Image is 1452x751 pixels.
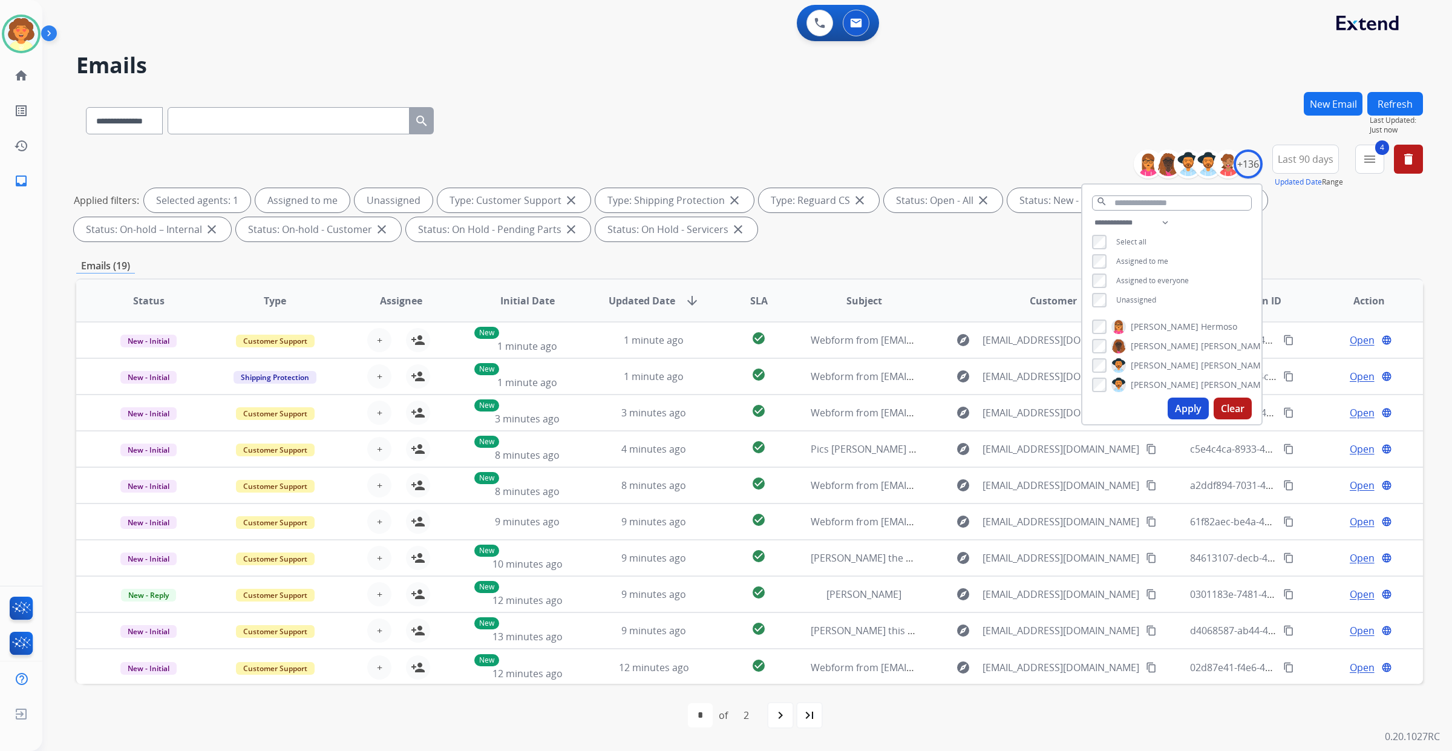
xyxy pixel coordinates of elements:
button: + [367,510,391,534]
span: + [377,369,382,384]
h2: Emails [76,53,1423,77]
mat-icon: content_copy [1146,625,1157,636]
mat-icon: language [1381,407,1392,418]
span: Subject [846,294,882,308]
span: 1 minute ago [497,339,557,353]
span: [PERSON_NAME] [1201,340,1269,352]
span: + [377,660,382,675]
span: [EMAIL_ADDRESS][DOMAIN_NAME] [983,623,1139,638]
mat-icon: explore [956,478,970,493]
button: Last 90 days [1272,145,1339,174]
span: + [377,587,382,602]
span: [PERSON_NAME] this are the pics you requested thank you [811,624,1078,637]
span: [PERSON_NAME] [1201,379,1269,391]
p: New [474,654,499,666]
span: [EMAIL_ADDRESS][DOMAIN_NAME] [983,333,1139,347]
p: New [474,545,499,557]
mat-icon: language [1381,480,1392,491]
mat-icon: close [731,222,745,237]
span: New - Initial [120,625,177,638]
span: Open [1350,369,1375,384]
p: Applied filters: [74,193,139,208]
span: Open [1350,333,1375,347]
span: 8 minutes ago [495,485,560,498]
span: Open [1350,660,1375,675]
span: 1 minute ago [497,376,557,389]
span: Assigned to everyone [1116,275,1189,286]
span: d4068587-ab44-4990-8b73-4ed398922eb8 [1190,624,1379,637]
span: Initial Date [500,294,555,308]
button: 4 [1355,145,1384,174]
span: 10 minutes ago [492,557,563,571]
mat-icon: arrow_downward [685,294,699,308]
mat-icon: home [14,68,28,83]
mat-icon: last_page [802,708,817,723]
mat-icon: check_circle [751,404,766,418]
mat-icon: close [374,222,389,237]
span: 3 minutes ago [495,412,560,425]
mat-icon: check_circle [751,549,766,563]
mat-icon: close [564,193,578,208]
span: 0301183e-7481-4679-970d-fad66b64a7eb [1190,588,1376,601]
span: Customer Support [236,589,315,602]
span: [EMAIL_ADDRESS][DOMAIN_NAME] [983,514,1139,529]
mat-icon: language [1381,444,1392,454]
span: 1 minute ago [624,333,684,347]
span: 9 minutes ago [621,624,686,637]
div: Status: On Hold - Pending Parts [406,217,590,241]
span: Open [1350,514,1375,529]
span: + [377,623,382,638]
span: New - Initial [120,407,177,420]
mat-icon: close [564,222,578,237]
span: 3 minutes ago [621,406,686,419]
span: [EMAIL_ADDRESS][DOMAIN_NAME] [983,405,1139,420]
button: + [367,618,391,643]
div: Status: Open - All [884,188,1002,212]
span: Unassigned [1116,295,1156,305]
mat-icon: person_add [411,623,425,638]
mat-icon: content_copy [1283,407,1294,418]
p: New [474,436,499,448]
span: Range [1275,177,1343,187]
mat-icon: check_circle [751,621,766,636]
span: Updated Date [609,294,675,308]
p: Emails (19) [76,258,135,274]
span: [PERSON_NAME] [1131,340,1199,352]
span: Customer Support [236,444,315,456]
div: Selected agents: 1 [144,188,250,212]
span: + [377,551,382,565]
mat-icon: menu [1362,152,1377,166]
span: [PERSON_NAME] [1131,321,1199,333]
button: Updated Date [1275,177,1322,187]
span: 8 minutes ago [621,479,686,492]
span: Open [1350,587,1375,602]
span: 1 minute ago [624,370,684,383]
mat-icon: content_copy [1283,662,1294,673]
mat-icon: content_copy [1283,625,1294,636]
mat-icon: language [1381,625,1392,636]
span: 9 minutes ago [495,515,560,528]
mat-icon: explore [956,333,970,347]
mat-icon: language [1381,516,1392,527]
span: Webform from [EMAIL_ADDRESS][DOMAIN_NAME] on [DATE] [811,333,1085,347]
mat-icon: explore [956,660,970,675]
mat-icon: content_copy [1146,444,1157,454]
div: 2 [734,703,759,727]
mat-icon: search [1096,196,1107,207]
mat-icon: explore [956,551,970,565]
span: Open [1350,623,1375,638]
button: + [367,437,391,461]
mat-icon: content_copy [1146,553,1157,563]
button: New Email [1304,92,1362,116]
mat-icon: content_copy [1146,480,1157,491]
span: Just now [1370,125,1423,135]
span: Last Updated: [1370,116,1423,125]
span: 84613107-decb-4037-9c4c-20ce779fc41a [1190,551,1372,565]
span: [PERSON_NAME] [1201,359,1269,372]
div: Status: On Hold - Servicers [595,217,757,241]
span: + [377,333,382,347]
span: 4 minutes ago [621,442,686,456]
div: Status: New - Initial [1007,188,1135,212]
span: Webform from [EMAIL_ADDRESS][DOMAIN_NAME] on [DATE] [811,661,1085,674]
mat-icon: person_add [411,514,425,529]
